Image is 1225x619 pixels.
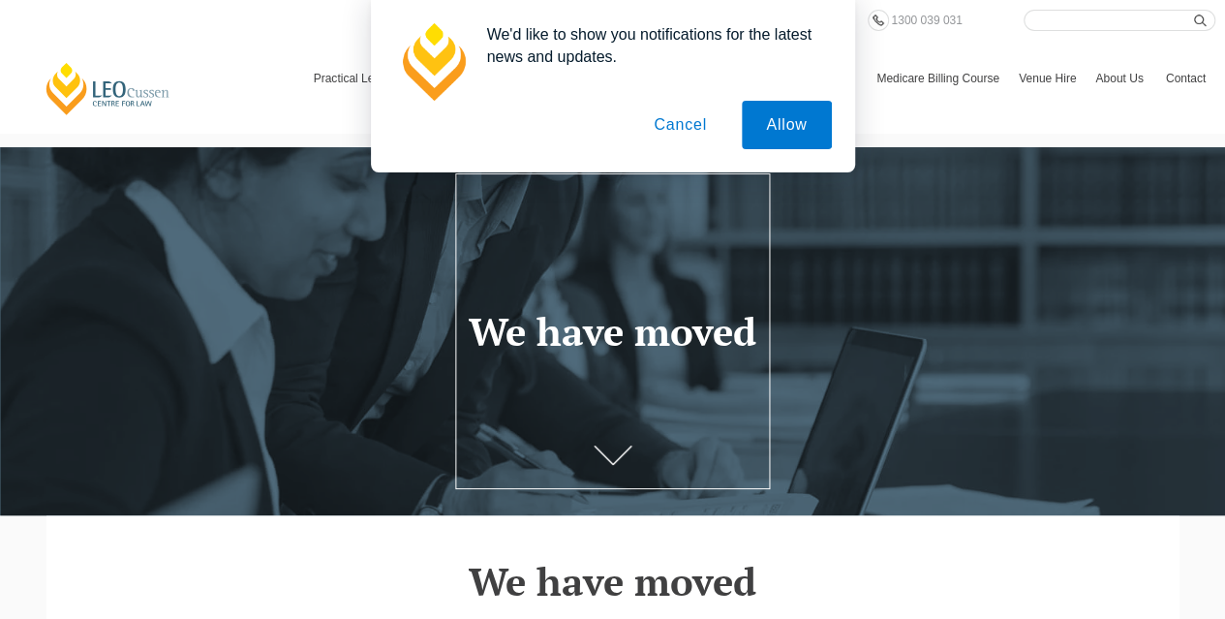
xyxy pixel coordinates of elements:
button: Cancel [629,101,731,149]
button: Allow [742,101,831,149]
div: We'd like to show you notifications for the latest news and updates. [472,23,832,68]
h1: We have moved [90,560,1136,603]
h1: We have moved [466,310,760,353]
img: notification icon [394,23,472,101]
